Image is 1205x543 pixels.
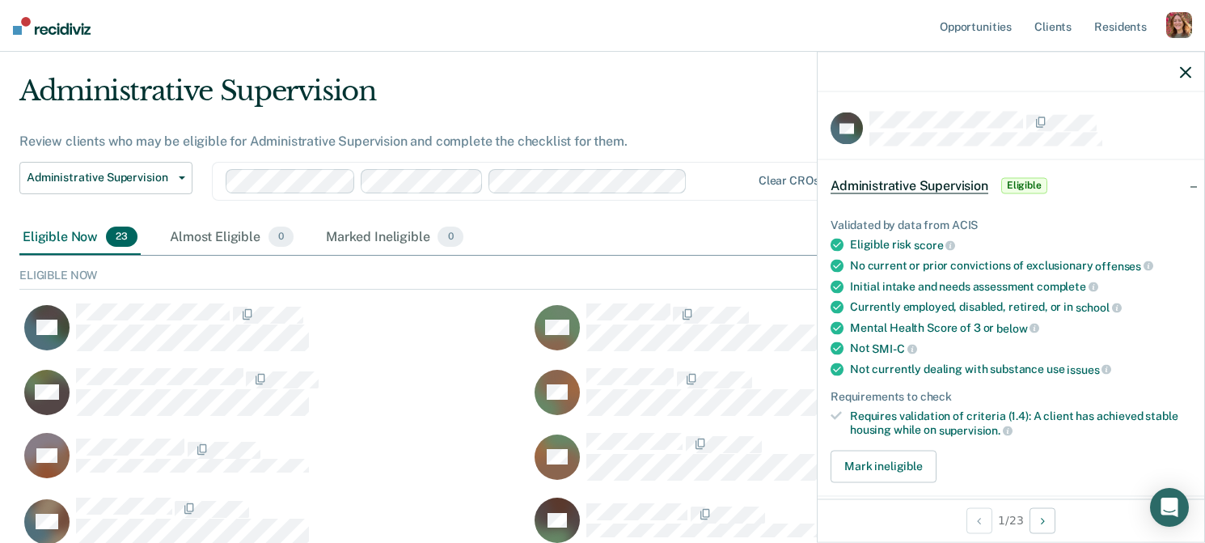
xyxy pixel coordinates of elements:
button: Next Opportunity [1030,507,1055,533]
div: CaseloadOpportunityCell-211914 [19,432,530,497]
div: Clear CROs [759,174,819,188]
span: below [996,321,1039,334]
div: 1 / 23 [818,498,1204,541]
button: Mark ineligible [831,450,937,482]
span: score [914,239,955,252]
div: Initial intake and needs assessment [850,279,1191,294]
span: issues [1067,363,1111,375]
div: Not [850,341,1191,356]
div: CaseloadOpportunityCell-313543 [530,432,1040,497]
span: 0 [268,227,294,248]
div: Requirements to check [831,389,1191,403]
img: Recidiviz [13,17,91,35]
span: offenses [1095,259,1153,272]
span: supervision. [939,424,1013,437]
span: SMI-C [872,342,916,355]
div: No current or prior convictions of exclusionary [850,259,1191,274]
span: Administrative Supervision [831,177,988,193]
div: CaseloadOpportunityCell-2257848 [19,367,530,432]
div: CaseloadOpportunityCell-353871 [530,303,1040,367]
div: Validated by data from ACIS [831,218,1191,231]
div: Currently employed, disabled, retired, or in [850,300,1191,315]
div: Administrative SupervisionEligible [818,159,1204,211]
span: Administrative Supervision [27,171,172,185]
div: Marked Ineligible [323,220,467,256]
div: Eligible Now [19,269,1186,290]
div: Open Intercom Messenger [1150,488,1189,527]
span: school [1076,301,1122,314]
span: 23 [106,227,137,248]
div: Administrative Supervision [19,74,924,121]
div: CaseloadOpportunityCell-250207 [530,367,1040,432]
span: Eligible [1001,177,1047,193]
div: Not currently dealing with substance use [850,363,1191,377]
div: Review clients who may be eligible for Administrative Supervision and complete the checklist for ... [19,134,924,149]
span: 0 [438,227,463,248]
div: CaseloadOpportunityCell-184102 [19,303,530,367]
div: Eligible Now [19,220,141,256]
div: Requires validation of criteria (1.4): A client has achieved stable housing while on [850,409,1191,437]
button: Previous Opportunity [966,507,992,533]
span: complete [1037,280,1098,293]
div: Mental Health Score of 3 or [850,320,1191,335]
div: Eligible risk [850,238,1191,252]
div: Almost Eligible [167,220,297,256]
